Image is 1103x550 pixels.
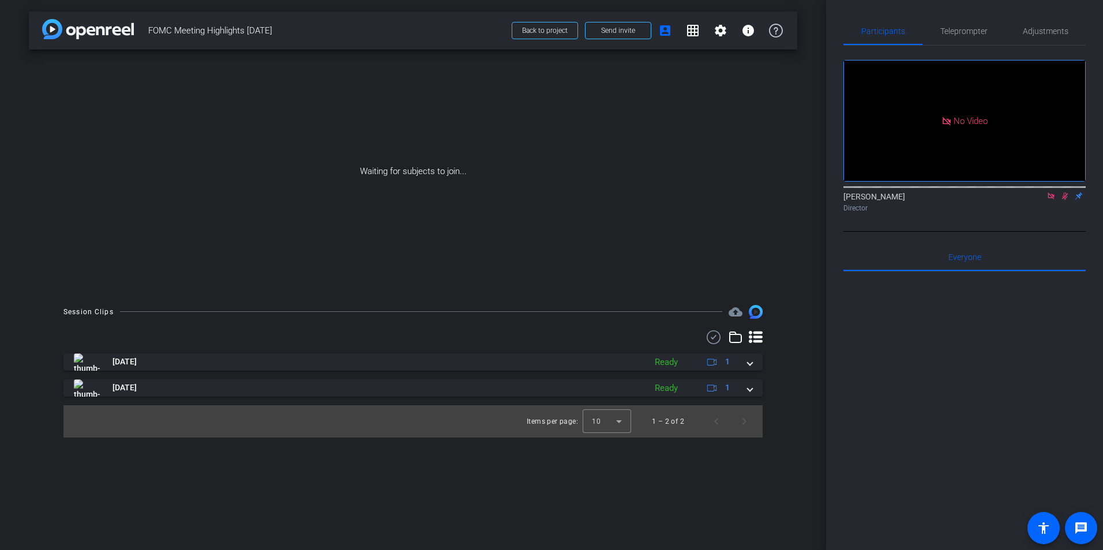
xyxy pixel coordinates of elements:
button: Send invite [585,22,651,39]
span: Adjustments [1023,27,1068,35]
span: Participants [861,27,905,35]
mat-icon: accessibility [1037,521,1051,535]
div: Items per page: [527,416,578,427]
mat-icon: cloud_upload [729,305,742,319]
div: 1 – 2 of 2 [652,416,684,427]
img: app-logo [42,19,134,39]
span: FOMC Meeting Highlights [DATE] [148,19,505,42]
span: [DATE] [112,356,137,368]
div: Director [843,203,1086,213]
span: 1 [725,356,730,368]
button: Previous page [703,408,730,435]
span: Send invite [601,26,635,35]
span: 1 [725,382,730,394]
span: No Video [954,115,988,126]
div: Ready [649,356,684,369]
mat-icon: message [1074,521,1088,535]
mat-expansion-panel-header: thumb-nail[DATE]Ready1 [63,379,763,397]
span: Back to project [522,27,568,35]
mat-icon: info [741,24,755,37]
div: Session Clips [63,306,114,318]
span: Teleprompter [940,27,988,35]
mat-icon: grid_on [686,24,700,37]
div: Ready [649,382,684,395]
mat-icon: settings [714,24,727,37]
img: Session clips [749,305,763,319]
mat-icon: account_box [658,24,672,37]
mat-expansion-panel-header: thumb-nail[DATE]Ready1 [63,353,763,371]
div: Waiting for subjects to join... [29,50,797,293]
img: thumb-nail [74,379,100,397]
button: Next page [730,408,758,435]
span: [DATE] [112,382,137,394]
img: thumb-nail [74,353,100,371]
span: Everyone [948,253,981,261]
span: Destinations for your clips [729,305,742,319]
button: Back to project [512,22,578,39]
div: [PERSON_NAME] [843,191,1086,213]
